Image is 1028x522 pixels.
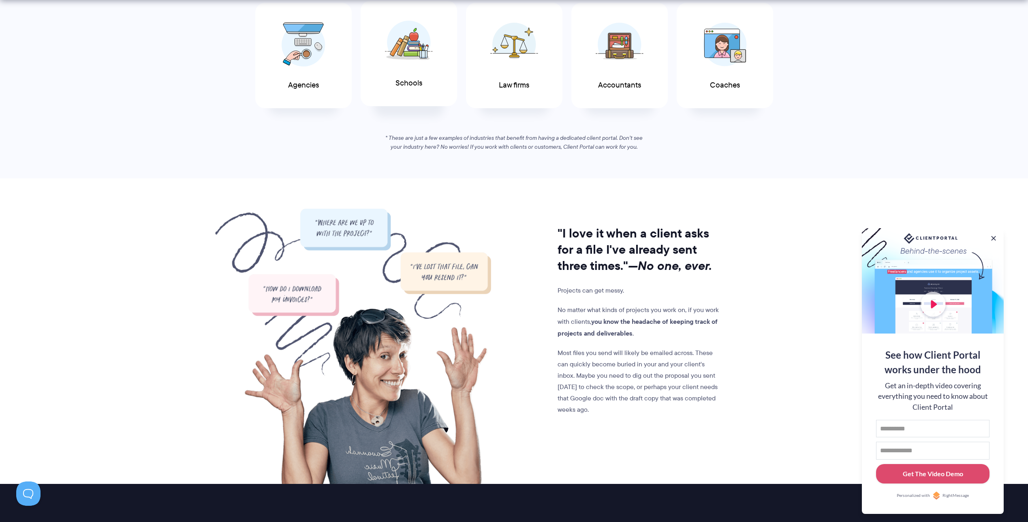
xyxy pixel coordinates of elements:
[932,492,940,500] img: Personalized with RightMessage
[903,469,963,479] div: Get The Video Demo
[943,492,969,499] span: RightMessage
[876,464,990,484] button: Get The Video Demo
[558,225,722,274] h2: "I love it when a client asks for a file I've already sent three times."
[288,81,319,90] span: Agencies
[385,134,643,151] em: * These are just a few examples of industries that benefit from having a dedicated client portal....
[16,481,41,506] iframe: Toggle Customer Support
[499,81,529,90] span: Law firms
[395,79,422,88] span: Schools
[876,381,990,413] div: Get an in-depth video covering everything you need to know about Client Portal
[558,285,722,296] p: Projects can get messy.
[361,1,457,107] a: Schools
[876,348,990,377] div: See how Client Portal works under the hood
[255,3,352,109] a: Agencies
[677,3,773,109] a: Coaches
[628,257,712,275] i: —No one, ever.
[876,492,990,500] a: Personalized withRightMessage
[466,3,562,109] a: Law firms
[598,81,641,90] span: Accountants
[558,317,718,338] strong: you know the headache of keeping track of projects and deliverables
[558,347,722,415] p: Most files you send will likely be emailed across. These can quickly become buried in your and yo...
[571,3,668,109] a: Accountants
[558,304,722,339] p: No matter what kinds of projects you work on, if you work with clients, .
[710,81,740,90] span: Coaches
[897,492,930,499] span: Personalized with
